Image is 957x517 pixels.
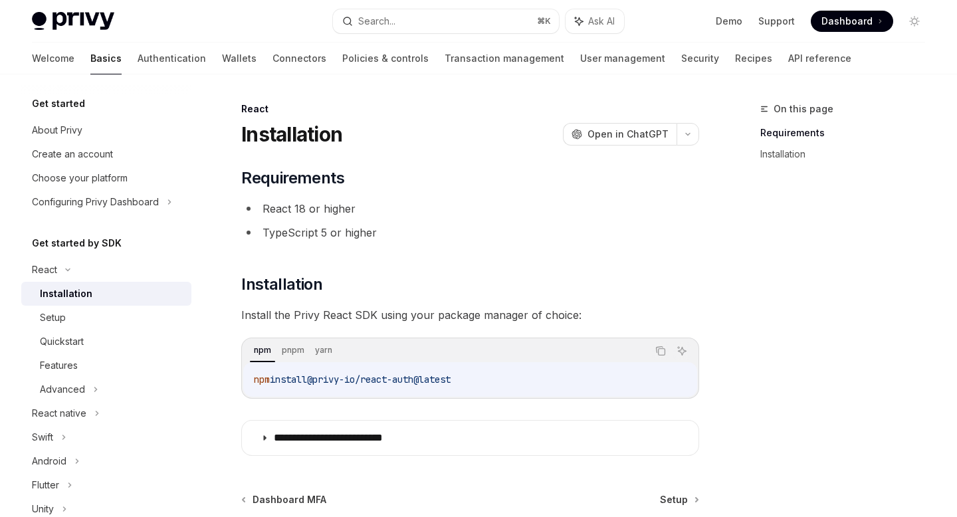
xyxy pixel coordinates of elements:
[32,262,57,278] div: React
[333,9,558,33] button: Search...⌘K
[307,373,451,385] span: @privy-io/react-auth@latest
[254,373,270,385] span: npm
[21,282,191,306] a: Installation
[904,11,925,32] button: Toggle dark mode
[21,166,191,190] a: Choose your platform
[32,453,66,469] div: Android
[32,170,128,186] div: Choose your platform
[272,43,326,74] a: Connectors
[652,342,669,360] button: Copy the contents from the code block
[580,43,665,74] a: User management
[32,501,54,517] div: Unity
[241,306,699,324] span: Install the Privy React SDK using your package manager of choice:
[222,43,257,74] a: Wallets
[40,334,84,350] div: Quickstart
[32,194,159,210] div: Configuring Privy Dashboard
[32,96,85,112] h5: Get started
[32,12,114,31] img: light logo
[21,118,191,142] a: About Privy
[342,43,429,74] a: Policies & controls
[681,43,719,74] a: Security
[270,373,307,385] span: install
[278,342,308,358] div: pnpm
[32,43,74,74] a: Welcome
[673,342,691,360] button: Ask AI
[735,43,772,74] a: Recipes
[40,286,92,302] div: Installation
[32,477,59,493] div: Flutter
[760,144,936,165] a: Installation
[241,199,699,218] li: React 18 or higher
[241,122,342,146] h1: Installation
[358,13,395,29] div: Search...
[40,381,85,397] div: Advanced
[253,493,326,506] span: Dashboard MFA
[311,342,336,358] div: yarn
[241,102,699,116] div: React
[138,43,206,74] a: Authentication
[21,354,191,377] a: Features
[566,9,624,33] button: Ask AI
[32,235,122,251] h5: Get started by SDK
[32,146,113,162] div: Create an account
[32,429,53,445] div: Swift
[760,122,936,144] a: Requirements
[788,43,851,74] a: API reference
[21,330,191,354] a: Quickstart
[563,123,677,146] button: Open in ChatGPT
[250,342,275,358] div: npm
[811,11,893,32] a: Dashboard
[587,128,669,141] span: Open in ChatGPT
[241,167,344,189] span: Requirements
[32,122,82,138] div: About Privy
[774,101,833,117] span: On this page
[445,43,564,74] a: Transaction management
[32,405,86,421] div: React native
[21,142,191,166] a: Create an account
[40,358,78,373] div: Features
[537,16,551,27] span: ⌘ K
[241,274,322,295] span: Installation
[241,223,699,242] li: TypeScript 5 or higher
[21,306,191,330] a: Setup
[40,310,66,326] div: Setup
[716,15,742,28] a: Demo
[758,15,795,28] a: Support
[660,493,698,506] a: Setup
[243,493,326,506] a: Dashboard MFA
[90,43,122,74] a: Basics
[660,493,688,506] span: Setup
[821,15,873,28] span: Dashboard
[588,15,615,28] span: Ask AI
